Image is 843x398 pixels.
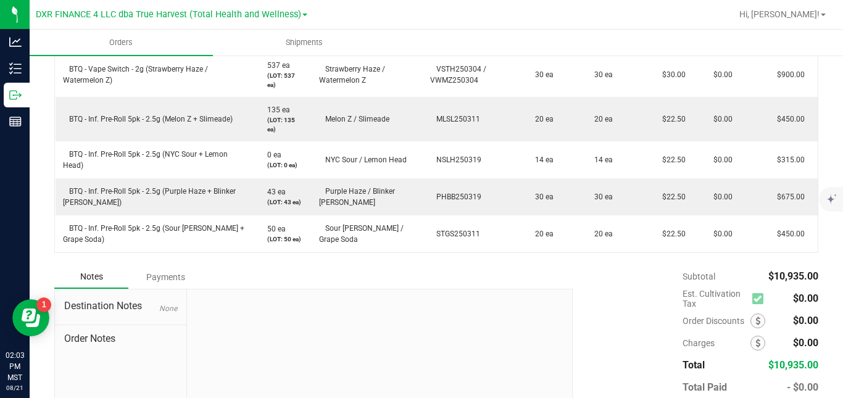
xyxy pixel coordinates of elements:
[63,224,244,244] span: BTQ - Inf. Pre-Roll 5pk - 2.5g (Sour [PERSON_NAME] + Grape Soda)
[63,187,236,207] span: BTQ - Inf. Pre-Roll 5pk - 2.5g (Purple Haze + Blinker [PERSON_NAME])
[319,187,395,207] span: Purple Haze / Blinker [PERSON_NAME]
[771,155,805,164] span: $315.00
[430,155,481,164] span: NSLH250319
[213,30,396,56] a: Shipments
[319,65,385,85] span: Strawberry Haze / Watermelon Z
[9,89,22,101] inline-svg: Outbound
[63,115,233,123] span: BTQ - Inf. Pre-Roll 5pk - 2.5g (Melon Z + Slimeade)
[768,359,818,371] span: $10,935.00
[793,315,818,326] span: $0.00
[319,155,407,164] span: NYC Sour / Lemon Head
[529,115,554,123] span: 20 ea
[683,316,750,326] span: Order Discounts
[30,30,213,56] a: Orders
[261,61,290,70] span: 537 ea
[656,193,686,201] span: $22.50
[261,225,286,233] span: 50 ea
[63,65,208,85] span: BTQ - Vape Switch - 2g (Strawberry Haze / Watermelon Z)
[529,70,554,79] span: 30 ea
[64,299,177,313] span: Destination Notes
[261,234,305,244] p: (LOT: 50 ea)
[793,337,818,349] span: $0.00
[261,151,281,159] span: 0 ea
[771,230,805,238] span: $450.00
[683,272,715,281] span: Subtotal
[768,270,818,282] span: $10,935.00
[12,299,49,336] iframe: Resource center
[261,115,305,134] p: (LOT: 135 ea)
[683,359,705,371] span: Total
[159,304,177,313] span: None
[36,9,301,20] span: DXR FINANCE 4 LLC dba True Harvest (Total Health and Wellness)
[128,266,202,288] div: Payments
[261,71,305,89] p: (LOT: 537 ea)
[529,155,554,164] span: 14 ea
[269,37,339,48] span: Shipments
[9,36,22,48] inline-svg: Analytics
[93,37,149,48] span: Orders
[64,331,177,346] span: Order Notes
[529,230,554,238] span: 20 ea
[6,383,24,392] p: 08/21
[9,62,22,75] inline-svg: Inventory
[707,115,733,123] span: $0.00
[588,70,613,79] span: 30 ea
[6,350,24,383] p: 02:03 PM MST
[319,115,389,123] span: Melon Z / Slimeade
[683,289,747,309] span: Est. Cultivation Tax
[793,292,818,304] span: $0.00
[707,230,733,238] span: $0.00
[36,297,51,312] iframe: Resource center unread badge
[771,193,805,201] span: $675.00
[529,193,554,201] span: 30 ea
[771,115,805,123] span: $450.00
[771,70,805,79] span: $900.00
[752,290,769,307] span: Calculate cultivation tax
[683,338,750,348] span: Charges
[430,193,481,201] span: PHBB250319
[588,155,613,164] span: 14 ea
[656,70,686,79] span: $30.00
[683,381,727,393] span: Total Paid
[430,115,480,123] span: MLSL250311
[430,65,486,85] span: VSTH250304 / VWMZ250304
[656,230,686,238] span: $22.50
[261,197,305,207] p: (LOT: 43 ea)
[656,115,686,123] span: $22.50
[9,115,22,128] inline-svg: Reports
[261,188,286,196] span: 43 ea
[261,160,305,170] p: (LOT: 0 ea)
[787,381,818,393] span: - $0.00
[54,265,128,289] div: Notes
[707,193,733,201] span: $0.00
[319,224,404,244] span: Sour [PERSON_NAME] / Grape Soda
[63,150,228,170] span: BTQ - Inf. Pre-Roll 5pk - 2.5g (NYC Sour + Lemon Head)
[656,155,686,164] span: $22.50
[588,115,613,123] span: 20 ea
[707,155,733,164] span: $0.00
[261,106,290,114] span: 135 ea
[707,70,733,79] span: $0.00
[739,9,820,19] span: Hi, [PERSON_NAME]!
[588,193,613,201] span: 30 ea
[588,230,613,238] span: 20 ea
[430,230,480,238] span: STGS250311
